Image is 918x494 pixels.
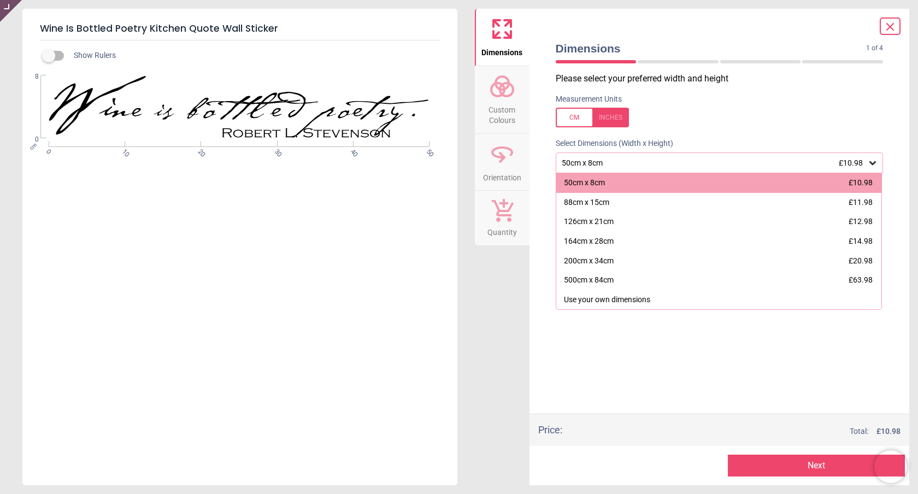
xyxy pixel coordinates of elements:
span: 30 [272,148,279,155]
button: Next [728,455,905,477]
div: 164cm x 28cm [564,236,614,247]
button: Custom Colours [475,66,529,133]
div: 88cm x 15cm [564,197,609,208]
span: £14.98 [849,237,873,245]
span: 10.98 [881,427,901,436]
div: 126cm x 21cm [564,216,614,227]
div: Use your own dimensions [564,295,650,305]
span: £63.98 [849,275,873,284]
span: 50 [425,148,432,155]
button: Orientation [475,134,529,191]
div: Show Rulers [49,49,457,62]
span: 8 [18,72,39,81]
div: 50cm x 8cm [561,158,868,168]
div: 50cm x 8cm [564,178,605,189]
div: 500cm x 84cm [564,275,614,286]
p: Please select your preferred width and height [556,73,892,85]
label: Select Dimensions (Width x Height) [547,138,673,149]
span: 0 [44,148,51,155]
span: cm [28,141,38,151]
label: Measurement Units [556,94,622,105]
button: Dimensions [475,9,529,66]
div: Total: [579,426,901,437]
div: 200cm x 34cm [564,256,614,267]
iframe: Brevo live chat [874,450,907,483]
h5: Wine Is Bottled Poetry Kitchen Quote Wall Sticker [40,17,440,40]
span: £10.98 [849,178,873,187]
span: Quantity [487,222,517,238]
span: Dimensions [481,42,522,58]
button: Quantity [475,191,529,245]
span: £10.98 [839,158,863,167]
span: 10 [120,148,127,155]
span: £20.98 [849,256,873,265]
span: £11.98 [849,198,873,207]
span: £12.98 [849,217,873,226]
span: £ [876,426,901,437]
span: Orientation [483,167,521,184]
span: 40 [348,148,355,155]
div: Price : [538,423,562,437]
span: 0 [18,135,39,144]
span: 20 [196,148,203,155]
span: Custom Colours [476,99,528,126]
span: 1 of 4 [866,44,883,53]
span: Dimensions [556,40,867,56]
